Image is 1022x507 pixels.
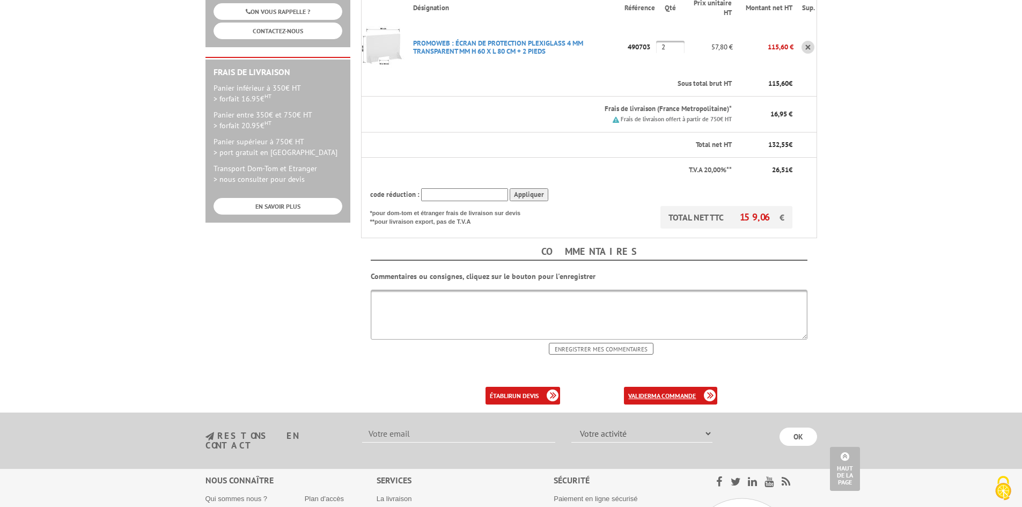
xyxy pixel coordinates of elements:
[305,495,344,503] a: Plan d'accès
[413,104,732,114] p: Frais de livraison (France Metropolitaine)*
[768,79,789,88] span: 115,60
[651,392,696,400] b: ma commande
[362,424,555,443] input: Votre email
[621,115,732,123] small: Frais de livraison offert à partir de 750€ HT
[377,474,554,487] div: Services
[214,198,342,215] a: EN SAVOIR PLUS
[486,387,560,405] a: établirun devis
[371,271,595,281] b: Commentaires ou consignes, cliquez sur le bouton pour l'enregistrer
[214,148,337,157] span: > port gratuit en [GEOGRAPHIC_DATA]
[554,474,688,487] div: Sécurité
[371,244,807,261] h4: Commentaires
[512,392,539,400] b: un devis
[660,206,792,229] p: TOTAL NET TTC €
[214,23,342,39] a: CONTACTEZ-NOUS
[741,3,792,13] p: Montant net HT
[205,495,268,503] a: Qui sommes nous ?
[733,38,793,56] p: 115,60 €
[264,92,271,100] sup: HT
[740,211,780,223] span: 159,06
[770,109,792,119] span: 16,95 €
[370,190,420,199] span: code réduction :
[370,206,531,226] p: *pour dom-tom et étranger frais de livraison sur devis **pour livraison export, pas de T.V.A
[362,26,405,69] img: PROMOWEB : ÉCRAN DE PROTECTION PLEXIGLASS 4 MM TRANSPARENT MM H 60 X L 80 CM + 2 PIEDS
[205,432,214,441] img: newsletter.jpg
[377,495,412,503] a: La livraison
[205,431,347,450] h3: restons en contact
[214,109,342,131] p: Panier entre 350€ et 750€ HT
[624,38,656,56] p: 490703
[510,188,548,202] input: Appliquer
[741,140,792,150] p: €
[214,163,342,185] p: Transport Dom-Tom et Etranger
[214,83,342,104] p: Panier inférieur à 350€ HT
[685,38,733,56] p: 57,80 €
[768,140,789,149] span: 132,55
[780,428,817,446] input: OK
[554,495,637,503] a: Paiement en ligne sécurisé
[214,3,342,20] a: ON VOUS RAPPELLE ?
[549,343,653,355] input: Enregistrer mes commentaires
[624,3,655,13] p: Référence
[214,174,305,184] span: > nous consulter pour devis
[772,165,789,174] span: 26,51
[413,39,583,56] a: PROMOWEB : ÉCRAN DE PROTECTION PLEXIGLASS 4 MM TRANSPARENT MM H 60 X L 80 CM + 2 PIEDS
[370,140,732,150] p: Total net HT
[214,68,342,77] h2: Frais de Livraison
[205,474,377,487] div: Nous connaître
[990,475,1017,502] img: Cookies (fenêtre modale)
[984,471,1022,507] button: Cookies (fenêtre modale)
[370,165,732,175] p: T.V.A 20,00%**
[613,116,619,123] img: picto.png
[624,387,717,405] a: validerma commande
[214,121,271,130] span: > forfait 20.95€
[214,136,342,158] p: Panier supérieur à 750€ HT
[214,94,271,104] span: > forfait 16.95€
[741,165,792,175] p: €
[405,71,733,97] th: Sous total brut HT
[264,119,271,127] sup: HT
[830,447,860,491] a: Haut de la page
[741,79,792,89] p: €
